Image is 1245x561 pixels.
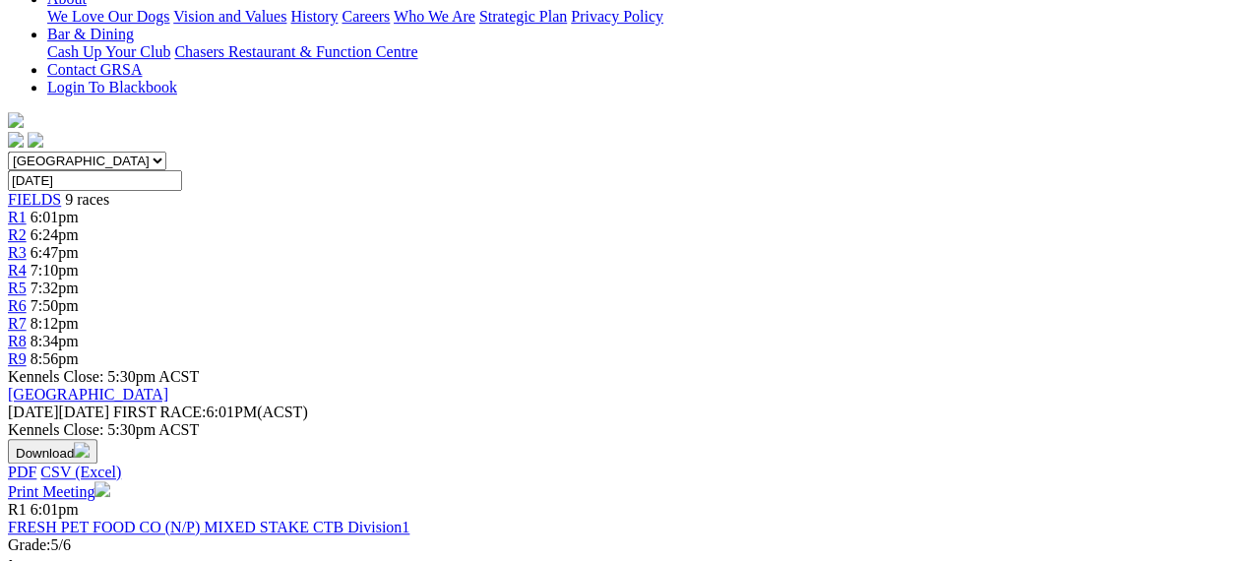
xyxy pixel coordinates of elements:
[40,464,121,480] a: CSV (Excel)
[173,8,286,25] a: Vision and Values
[8,386,168,403] a: [GEOGRAPHIC_DATA]
[8,439,97,464] button: Download
[8,226,27,243] a: R2
[47,26,134,42] a: Bar & Dining
[47,43,1237,61] div: Bar & Dining
[31,297,79,314] span: 7:50pm
[290,8,338,25] a: History
[113,404,308,420] span: 6:01PM(ACST)
[8,315,27,332] a: R7
[47,8,1237,26] div: About
[8,536,51,553] span: Grade:
[8,536,1237,554] div: 5/6
[31,209,79,225] span: 6:01pm
[8,464,1237,481] div: Download
[47,8,169,25] a: We Love Our Dogs
[8,209,27,225] a: R1
[31,280,79,296] span: 7:32pm
[113,404,206,420] span: FIRST RACE:
[8,280,27,296] a: R5
[8,350,27,367] a: R9
[8,519,409,535] a: FRESH PET FOOD CO (N/P) MIXED STAKE CTB Division1
[8,191,61,208] a: FIELDS
[8,333,27,349] a: R8
[8,112,24,128] img: logo-grsa-white.png
[8,170,182,191] input: Select date
[74,442,90,458] img: download.svg
[31,333,79,349] span: 8:34pm
[8,483,110,500] a: Print Meeting
[342,8,390,25] a: Careers
[47,79,177,95] a: Login To Blackbook
[31,350,79,367] span: 8:56pm
[394,8,475,25] a: Who We Are
[31,501,79,518] span: 6:01pm
[8,244,27,261] a: R3
[571,8,663,25] a: Privacy Policy
[8,132,24,148] img: facebook.svg
[31,226,79,243] span: 6:24pm
[8,262,27,279] a: R4
[8,464,36,480] a: PDF
[8,404,59,420] span: [DATE]
[8,404,109,420] span: [DATE]
[31,244,79,261] span: 6:47pm
[31,315,79,332] span: 8:12pm
[47,61,142,78] a: Contact GRSA
[174,43,417,60] a: Chasers Restaurant & Function Centre
[479,8,567,25] a: Strategic Plan
[31,262,79,279] span: 7:10pm
[8,368,199,385] span: Kennels Close: 5:30pm ACST
[65,191,109,208] span: 9 races
[8,297,27,314] a: R6
[28,132,43,148] img: twitter.svg
[94,481,110,497] img: printer.svg
[47,43,170,60] a: Cash Up Your Club
[8,421,1237,439] div: Kennels Close: 5:30pm ACST
[8,501,27,518] span: R1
